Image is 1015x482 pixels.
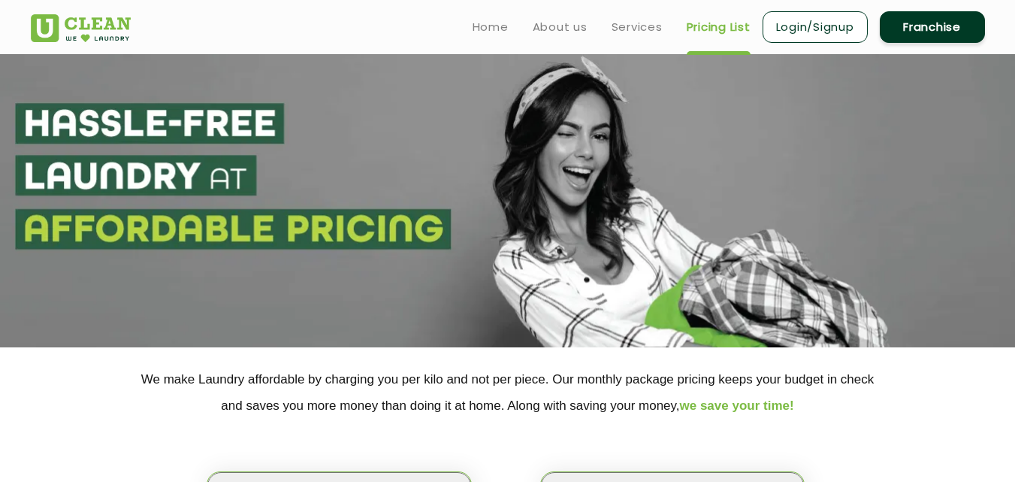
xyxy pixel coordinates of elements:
a: Pricing List [687,18,751,36]
span: we save your time! [680,399,794,413]
a: About us [533,18,588,36]
a: Franchise [880,11,985,43]
a: Login/Signup [763,11,868,43]
a: Services [612,18,663,36]
a: Home [473,18,509,36]
p: We make Laundry affordable by charging you per kilo and not per piece. Our monthly package pricin... [31,366,985,419]
img: UClean Laundry and Dry Cleaning [31,14,131,42]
